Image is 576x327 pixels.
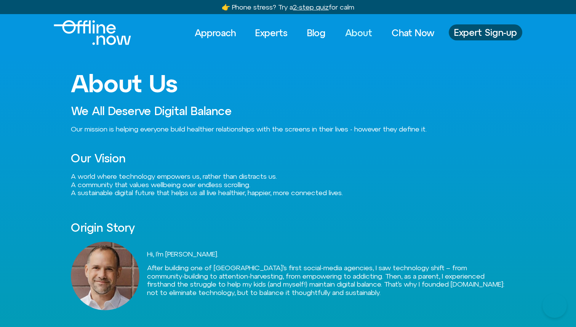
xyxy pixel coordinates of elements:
p: A world where technology empowers us, rather than distracts us. A community that values wellbeing... [71,172,505,197]
div: Logo [54,20,118,45]
span: Our mission is helping everyone build healthier relationships with the screens in their lives - h... [71,125,427,133]
a: Chat Now [385,24,441,41]
u: 2-step quiz [293,3,329,11]
img: Eli Singer [71,242,139,310]
h2: Our Vision [71,152,505,165]
a: 👉 Phone stress? Try a2-step quizfor calm [222,3,354,11]
p: After building one of [GEOGRAPHIC_DATA]’s first social-media agencies, I saw technology shift – f... [147,264,505,297]
a: About [338,24,379,41]
a: Blog [300,24,333,41]
a: Experts [248,24,294,41]
p: Hi, I’m [PERSON_NAME]. [147,250,505,258]
h2: We All Deserve Digital Balance [71,105,505,117]
span: Expert Sign-up [454,27,517,37]
nav: Menu [188,24,441,41]
iframe: Botpress [542,293,567,318]
h1: About Us [71,70,505,97]
a: Approach [188,24,243,41]
a: Expert Sign-up [449,24,522,40]
img: Offline.Now logo in white. Text of the words offline.now with a line going through the "O" [54,20,131,45]
h2: Origin Story [71,221,505,234]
